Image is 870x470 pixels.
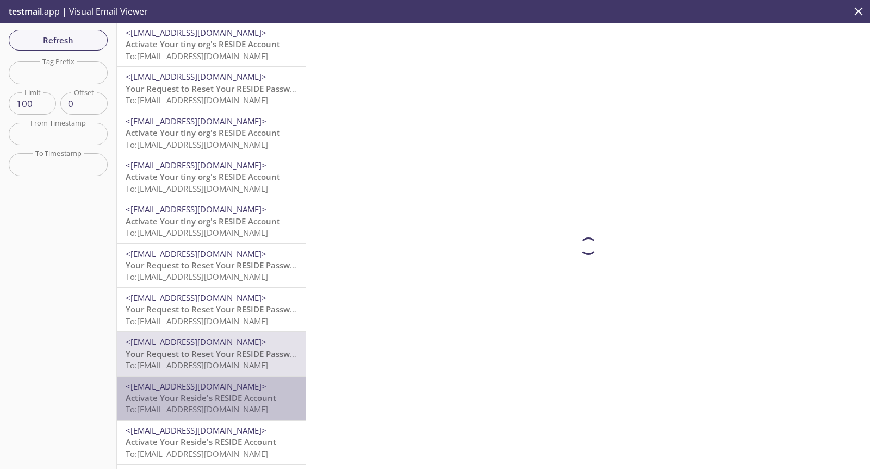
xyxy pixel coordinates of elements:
span: <[EMAIL_ADDRESS][DOMAIN_NAME]> [126,27,266,38]
span: Activate Your Reside's RESIDE Account [126,392,276,403]
div: <[EMAIL_ADDRESS][DOMAIN_NAME]>Activate Your Reside's RESIDE AccountTo:[EMAIL_ADDRESS][DOMAIN_NAME] [117,421,306,464]
span: To: [EMAIL_ADDRESS][DOMAIN_NAME] [126,316,268,327]
span: <[EMAIL_ADDRESS][DOMAIN_NAME]> [126,381,266,392]
div: <[EMAIL_ADDRESS][DOMAIN_NAME]>Activate Your Reside's RESIDE AccountTo:[EMAIL_ADDRESS][DOMAIN_NAME] [117,377,306,420]
span: To: [EMAIL_ADDRESS][DOMAIN_NAME] [126,227,268,238]
div: <[EMAIL_ADDRESS][DOMAIN_NAME]>Activate Your tiny org's RESIDE AccountTo:[EMAIL_ADDRESS][DOMAIN_NAME] [117,111,306,155]
span: To: [EMAIL_ADDRESS][DOMAIN_NAME] [126,51,268,61]
span: Your Request to Reset Your RESIDE Password [126,260,303,271]
span: <[EMAIL_ADDRESS][DOMAIN_NAME]> [126,336,266,347]
div: <[EMAIL_ADDRESS][DOMAIN_NAME]>Your Request to Reset Your RESIDE PasswordTo:[EMAIL_ADDRESS][DOMAIN... [117,332,306,375]
span: Your Request to Reset Your RESIDE Password [126,83,303,94]
div: <[EMAIL_ADDRESS][DOMAIN_NAME]>Your Request to Reset Your RESIDE PasswordTo:[EMAIL_ADDRESS][DOMAIN... [117,244,306,287]
span: To: [EMAIL_ADDRESS][DOMAIN_NAME] [126,360,268,371]
span: To: [EMAIL_ADDRESS][DOMAIN_NAME] [126,139,268,150]
span: Activate Your tiny org's RESIDE Account [126,127,280,138]
span: Your Request to Reset Your RESIDE Password [126,304,303,315]
span: <[EMAIL_ADDRESS][DOMAIN_NAME]> [126,71,266,82]
span: To: [EMAIL_ADDRESS][DOMAIN_NAME] [126,183,268,194]
div: <[EMAIL_ADDRESS][DOMAIN_NAME]>Your Request to Reset Your RESIDE PasswordTo:[EMAIL_ADDRESS][DOMAIN... [117,288,306,331]
div: <[EMAIL_ADDRESS][DOMAIN_NAME]>Activate Your tiny org's RESIDE AccountTo:[EMAIL_ADDRESS][DOMAIN_NAME] [117,23,306,66]
span: <[EMAIL_ADDRESS][DOMAIN_NAME]> [126,204,266,215]
span: <[EMAIL_ADDRESS][DOMAIN_NAME]> [126,425,266,436]
span: Refresh [17,33,99,47]
span: Activate Your tiny org's RESIDE Account [126,171,280,182]
span: To: [EMAIL_ADDRESS][DOMAIN_NAME] [126,448,268,459]
span: To: [EMAIL_ADDRESS][DOMAIN_NAME] [126,404,268,415]
div: <[EMAIL_ADDRESS][DOMAIN_NAME]>Your Request to Reset Your RESIDE PasswordTo:[EMAIL_ADDRESS][DOMAIN... [117,67,306,110]
span: testmail [9,5,42,17]
span: <[EMAIL_ADDRESS][DOMAIN_NAME]> [126,292,266,303]
span: <[EMAIL_ADDRESS][DOMAIN_NAME]> [126,248,266,259]
div: <[EMAIL_ADDRESS][DOMAIN_NAME]>Activate Your tiny org's RESIDE AccountTo:[EMAIL_ADDRESS][DOMAIN_NAME] [117,155,306,199]
div: <[EMAIL_ADDRESS][DOMAIN_NAME]>Activate Your tiny org's RESIDE AccountTo:[EMAIL_ADDRESS][DOMAIN_NAME] [117,199,306,243]
span: <[EMAIL_ADDRESS][DOMAIN_NAME]> [126,116,266,127]
span: Activate Your tiny org's RESIDE Account [126,39,280,49]
button: Refresh [9,30,108,51]
span: Activate Your tiny org's RESIDE Account [126,216,280,227]
span: To: [EMAIL_ADDRESS][DOMAIN_NAME] [126,271,268,282]
span: To: [EMAIL_ADDRESS][DOMAIN_NAME] [126,95,268,105]
span: Your Request to Reset Your RESIDE Password [126,348,303,359]
span: <[EMAIL_ADDRESS][DOMAIN_NAME]> [126,160,266,171]
span: Activate Your Reside's RESIDE Account [126,436,276,447]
